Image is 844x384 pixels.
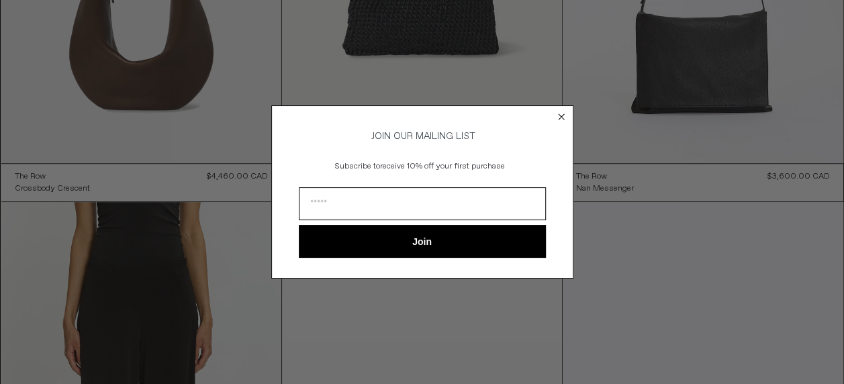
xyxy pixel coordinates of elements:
[380,161,505,172] span: receive 10% off your first purchase
[335,161,380,172] span: Subscribe to
[299,225,546,258] button: Join
[555,110,568,124] button: Close dialog
[299,187,546,220] input: Email
[369,130,475,142] span: JOIN OUR MAILING LIST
